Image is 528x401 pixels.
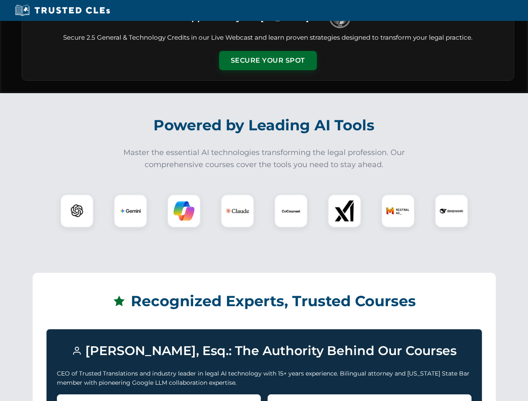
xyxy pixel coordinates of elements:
[173,200,194,221] img: Copilot Logo
[440,199,463,223] img: DeepSeek Logo
[32,33,504,43] p: Secure 2.5 General & Technology Credits in our Live Webcast and learn proven strategies designed ...
[334,200,355,221] img: xAI Logo
[60,194,94,228] div: ChatGPT
[281,200,301,221] img: CoCounsel Logo
[33,111,496,140] h2: Powered by Leading AI Tools
[167,194,201,228] div: Copilot
[13,4,112,17] img: Trusted CLEs
[57,340,472,362] h3: [PERSON_NAME], Esq.: The Authority Behind Our Courses
[120,200,141,221] img: Gemini Logo
[226,199,249,223] img: Claude Logo
[381,194,415,228] div: Mistral AI
[328,194,361,228] div: xAI
[114,194,147,228] div: Gemini
[221,194,254,228] div: Claude
[65,199,89,223] img: ChatGPT Logo
[57,369,472,388] p: CEO of Trusted Translations and industry leader in legal AI technology with 15+ years experience....
[386,199,410,223] img: Mistral AI Logo
[274,194,308,228] div: CoCounsel
[435,194,468,228] div: DeepSeek
[46,287,482,316] h2: Recognized Experts, Trusted Courses
[118,147,411,171] p: Master the essential AI technologies transforming the legal profession. Our comprehensive courses...
[219,51,317,70] button: Secure Your Spot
